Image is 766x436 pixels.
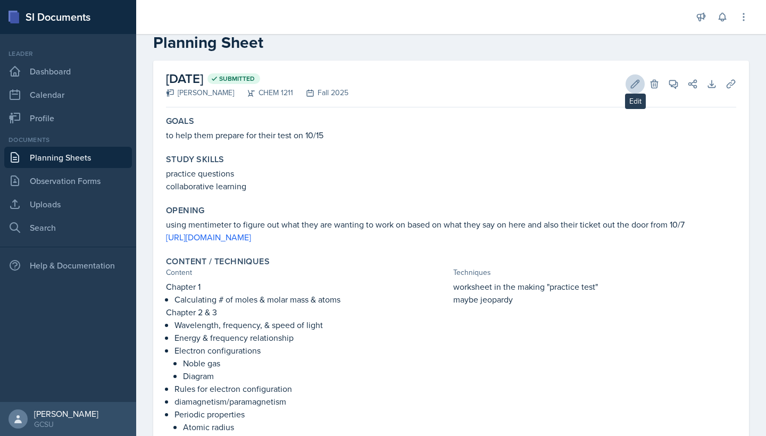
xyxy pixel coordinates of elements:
[293,87,348,98] div: Fall 2025
[166,167,736,180] p: practice questions
[183,421,449,433] p: Atomic radius
[166,205,205,216] label: Opening
[4,49,132,58] div: Leader
[453,293,736,306] p: maybe jeopardy
[4,194,132,215] a: Uploads
[166,280,449,293] p: Chapter 1
[153,33,749,52] h2: Planning Sheet
[34,408,98,419] div: [PERSON_NAME]
[166,116,194,127] label: Goals
[4,61,132,82] a: Dashboard
[166,180,736,192] p: collaborative learning
[234,87,293,98] div: CHEM 1211
[453,280,736,293] p: worksheet in the making "practice test"
[174,318,449,331] p: Wavelength, frequency, & speed of light
[174,395,449,408] p: diamagnetism/paramagnetism
[626,74,645,94] button: Edit
[166,256,270,267] label: Content / Techniques
[166,306,449,318] p: Chapter 2 & 3
[166,154,224,165] label: Study Skills
[183,357,449,370] p: Noble gas
[166,129,736,141] p: to help them prepare for their test on 10/15
[4,107,132,129] a: Profile
[174,344,449,357] p: Electron configurations
[166,231,251,243] a: [URL][DOMAIN_NAME]
[34,419,98,430] div: GCSU
[174,382,449,395] p: Rules for electron configuration
[174,408,449,421] p: Periodic properties
[174,331,449,344] p: Energy & frequency relationship
[4,170,132,191] a: Observation Forms
[4,255,132,276] div: Help & Documentation
[166,69,348,88] h2: [DATE]
[453,267,736,278] div: Techniques
[4,84,132,105] a: Calendar
[183,370,449,382] p: Diagram
[4,135,132,145] div: Documents
[166,87,234,98] div: [PERSON_NAME]
[219,74,255,83] span: Submitted
[4,217,132,238] a: Search
[174,293,449,306] p: Calculating # of moles & molar mass & atoms
[166,218,736,231] p: using mentimeter to figure out what they are wanting to work on based on what they say on here an...
[4,147,132,168] a: Planning Sheets
[166,267,449,278] div: Content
